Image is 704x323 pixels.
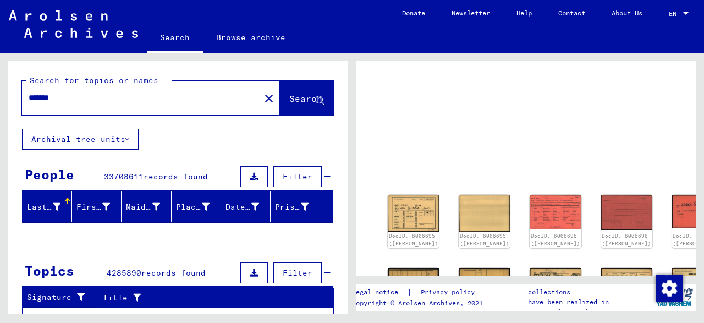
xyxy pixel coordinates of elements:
div: Last Name [27,198,74,216]
img: 002.jpg [601,195,652,230]
img: 002.jpg [459,195,510,232]
div: | [352,287,488,298]
mat-header-cell: Maiden Name [122,191,171,222]
mat-header-cell: Date of Birth [221,191,271,222]
div: Date of Birth [226,201,259,213]
a: DocID: 6006695 ([PERSON_NAME]) [460,233,509,247]
button: Filter [273,262,322,283]
a: Legal notice [352,287,407,298]
span: records found [144,172,208,182]
div: Title [103,292,312,304]
div: Maiden Name [126,201,159,213]
span: EN [669,10,681,18]
button: Archival tree units [22,129,139,150]
button: Search [280,81,334,115]
mat-header-cell: Place of Birth [172,191,221,222]
a: Browse archive [203,24,299,51]
div: Topics [25,261,74,281]
span: records found [141,268,206,278]
span: Search [289,93,322,104]
mat-header-cell: Prisoner # [271,191,333,222]
span: Filter [283,268,312,278]
a: DocID: 6006696 ([PERSON_NAME]) [602,233,651,247]
button: Filter [273,166,322,187]
span: Filter [283,172,312,182]
a: DocID: 6006696 ([PERSON_NAME]) [531,233,580,247]
mat-label: Search for topics or names [30,75,158,85]
p: The Arolsen Archives online collections [528,277,653,297]
div: First Name [76,198,124,216]
a: Privacy policy [412,287,488,298]
span: 4285890 [107,268,141,278]
mat-header-cell: First Name [72,191,122,222]
img: 001.jpg [388,195,439,232]
img: Change consent [656,275,683,302]
div: First Name [76,201,110,213]
a: DocID: 6006695 ([PERSON_NAME]) [389,233,438,247]
div: Date of Birth [226,198,273,216]
span: 33708611 [104,172,144,182]
img: yv_logo.png [654,283,695,311]
button: Clear [258,87,280,109]
div: People [25,165,74,184]
p: Copyright © Arolsen Archives, 2021 [352,298,488,308]
p: have been realized in partnership with [528,297,653,317]
div: Prisoner # [275,198,322,216]
mat-header-cell: Last Name [23,191,72,222]
div: Prisoner # [275,201,309,213]
a: Search [147,24,203,53]
img: Arolsen_neg.svg [9,10,138,38]
div: Place of Birth [176,198,223,216]
div: Signature [27,289,101,306]
mat-icon: close [262,92,276,105]
div: Maiden Name [126,198,173,216]
img: 001.jpg [530,195,581,229]
div: Place of Birth [176,201,210,213]
div: Signature [27,292,90,303]
div: Title [103,289,323,306]
div: Last Name [27,201,61,213]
